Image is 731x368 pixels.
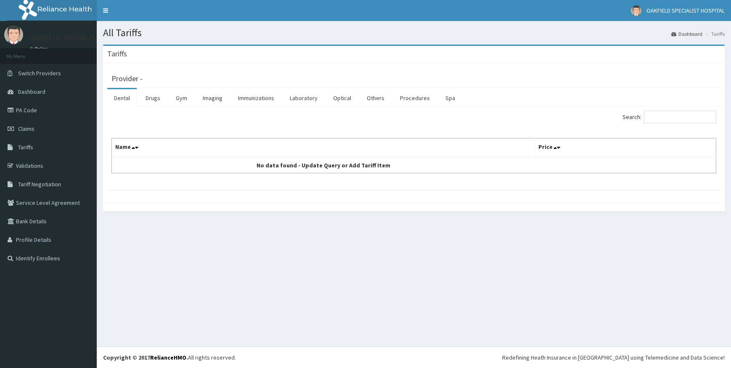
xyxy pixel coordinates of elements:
h1: All Tariffs [103,27,725,38]
a: Gym [169,89,194,107]
span: Tariff Negotiation [18,180,61,188]
label: Search: [622,111,716,123]
a: Spa [439,89,462,107]
div: Redefining Heath Insurance in [GEOGRAPHIC_DATA] using Telemedicine and Data Science! [502,353,725,362]
span: OAKFIELD SPECIALIST HOSPITAL [646,7,725,14]
a: Immunizations [231,89,281,107]
h3: Provider - [111,75,143,82]
li: Tariffs [703,30,725,37]
a: Procedures [393,89,437,107]
a: RelianceHMO [150,354,186,361]
span: Claims [18,125,34,132]
img: User Image [4,25,23,44]
strong: Copyright © 2017 . [103,354,188,361]
th: Name [112,138,535,158]
img: User Image [631,5,641,16]
h3: Tariffs [107,50,127,58]
a: Laboratory [283,89,324,107]
span: Dashboard [18,88,45,95]
a: Optical [326,89,358,107]
td: No data found - Update Query or Add Tariff Item [112,157,535,173]
span: Switch Providers [18,69,61,77]
a: Drugs [139,89,167,107]
a: Others [360,89,391,107]
a: Imaging [196,89,229,107]
a: Dental [107,89,137,107]
span: Tariffs [18,143,33,151]
footer: All rights reserved. [97,347,731,368]
input: Search: [644,111,716,123]
a: Online [29,46,50,52]
p: OAKFIELD SPECIALIST HOSPITAL [29,34,135,42]
th: Price [535,138,716,158]
a: Dashboard [671,30,702,37]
